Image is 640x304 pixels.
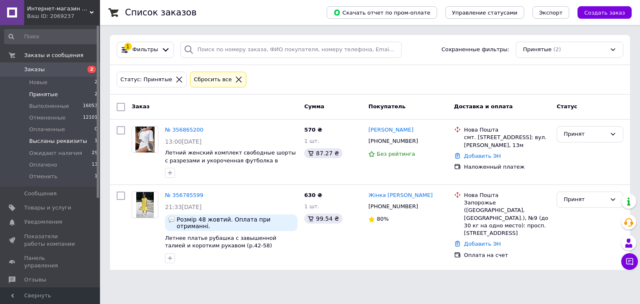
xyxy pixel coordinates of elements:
[192,75,233,84] div: Сбросить все
[136,192,154,218] img: Фото товару
[24,218,62,226] span: Уведомления
[464,153,501,159] a: Добавить ЭН
[27,12,100,20] div: Ваш ID: 2069237
[4,29,98,44] input: Поиск
[95,137,97,145] span: 1
[24,276,46,284] span: Отзывы
[180,42,402,58] input: Поиск по номеру заказа, ФИО покупателя, номеру телефона, Email, номеру накладной
[368,103,405,110] span: Покупатель
[377,151,415,157] span: Без рейтинга
[83,102,97,110] span: 16053
[577,6,632,19] button: Создать заказ
[29,79,47,86] span: Новые
[523,46,552,54] span: Принятые
[87,66,96,73] span: 2
[564,195,606,204] div: Принят
[553,46,561,52] span: (2)
[454,103,513,110] span: Доставка и оплата
[95,91,97,98] span: 2
[132,126,158,153] a: Фото товару
[24,52,83,59] span: Заказы и сообщения
[304,138,319,144] span: 1 шт.
[304,192,322,198] span: 630 ₴
[464,199,550,237] div: Запорожье ([GEOGRAPHIC_DATA], [GEOGRAPHIC_DATA].), №9 (до 30 кг на одно место): просп. [STREET_AD...
[368,138,418,144] span: [PHONE_NUMBER]
[368,126,413,134] a: [PERSON_NAME]
[24,254,77,269] span: Панель управления
[569,9,632,15] a: Создать заказ
[304,148,342,158] div: 87.27 ₴
[124,43,132,50] div: 1
[24,233,77,248] span: Показатели работы компании
[557,103,577,110] span: Статус
[125,7,197,17] h1: Список заказов
[24,204,71,212] span: Товары и услуги
[95,126,97,133] span: 0
[29,173,57,180] span: Отменить
[464,126,550,134] div: Нова Пошта
[29,137,87,145] span: Высланы реквизиты
[539,10,562,16] span: Экспорт
[368,203,418,209] span: [PHONE_NUMBER]
[333,9,430,16] span: Скачать отчет по пром-оплате
[441,46,509,54] span: Сохраненные фильтры:
[304,214,342,224] div: 99.54 ₴
[83,114,97,122] span: 12101
[564,130,606,139] div: Принят
[29,102,69,110] span: Выполненные
[165,235,276,257] a: Летнее платье рубашка с завышенной талией и коротким рукавом (р.42-58) 31035701 Желтый, 48/52
[621,253,638,270] button: Чат с покупателем
[327,6,437,19] button: Скачать отчет по пром-оплате
[29,126,65,133] span: Оплаченные
[95,173,97,180] span: 1
[27,5,90,12] span: Интернет-магазин одежды и игрушек Modina
[92,150,97,157] span: 29
[165,138,202,145] span: 13:00[DATE]
[95,79,97,86] span: 2
[464,134,550,149] div: смт. [STREET_ADDRESS]: вул. [PERSON_NAME], 13м
[464,192,550,199] div: Нова Пошта
[304,203,319,209] span: 1 шт.
[29,114,65,122] span: Отмененные
[304,103,324,110] span: Сумма
[377,216,389,222] span: 80%
[168,216,175,223] img: :speech_balloon:
[177,216,294,229] span: Розмір 48 жовтий. Оплата при отриманні.
[135,127,155,152] img: Фото товару
[29,91,58,98] span: Принятые
[132,46,158,54] span: Фильтры
[29,150,82,157] span: Ожидают наличия
[132,192,158,218] a: Фото товару
[464,252,550,259] div: Оплата на счет
[92,161,97,169] span: 13
[119,75,174,84] div: Статус: Принятые
[368,192,432,199] a: Жінка [PERSON_NAME]
[165,204,202,210] span: 21:33[DATE]
[445,6,524,19] button: Управление статусами
[304,127,322,133] span: 570 ₴
[584,10,625,16] span: Создать заказ
[452,10,517,16] span: Управление статусами
[24,190,57,197] span: Сообщения
[24,66,45,73] span: Заказы
[132,103,150,110] span: Заказ
[532,6,569,19] button: Экспорт
[165,127,203,133] a: № 356865200
[29,161,57,169] span: Оплачено
[165,192,203,198] a: № 356785599
[464,241,501,247] a: Добавить ЭН
[165,150,296,171] a: Летний женский комплект свободные шорты с разрезами и укороченная футболка в рубчик (р. 42-46) 80...
[464,163,550,171] div: Наложенный платеж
